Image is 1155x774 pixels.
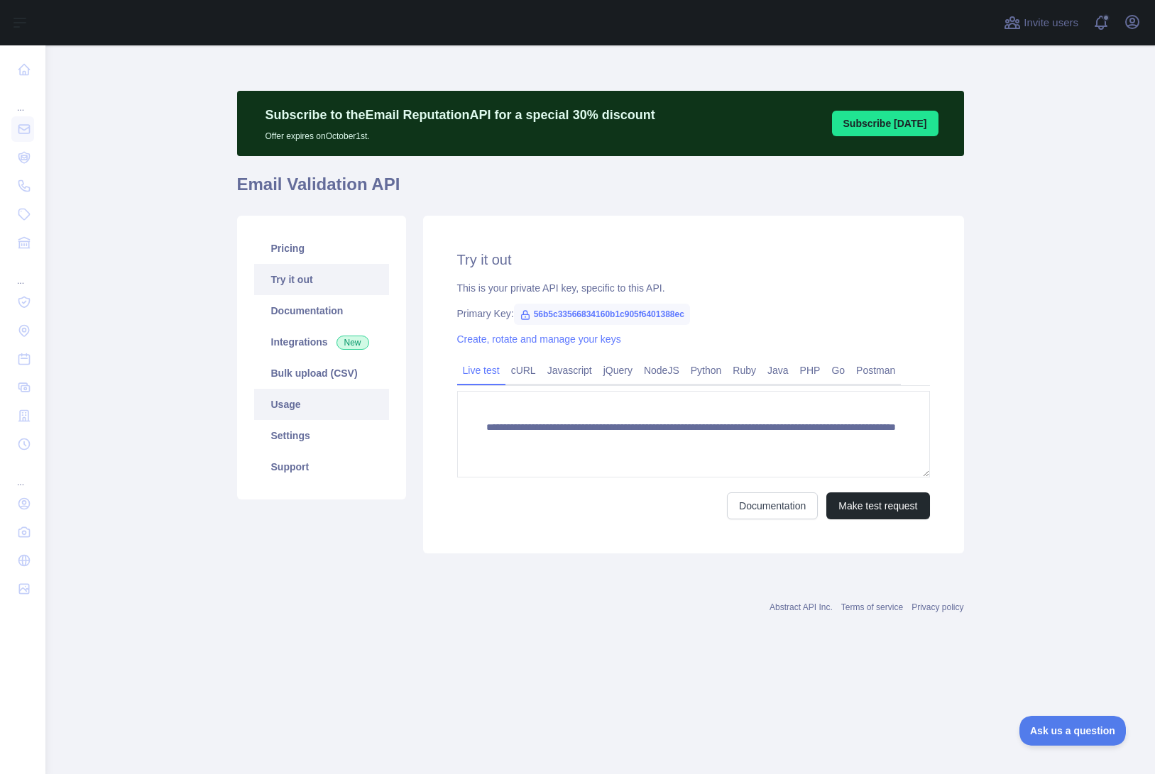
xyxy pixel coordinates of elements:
[254,326,389,358] a: Integrations New
[514,304,690,325] span: 56b5c33566834160b1c905f6401388ec
[254,233,389,264] a: Pricing
[11,460,34,488] div: ...
[505,359,542,382] a: cURL
[457,333,621,345] a: Create, rotate and manage your keys
[457,281,930,295] div: This is your private API key, specific to this API.
[254,358,389,389] a: Bulk upload (CSV)
[770,602,833,612] a: Abstract API Inc.
[826,492,929,519] button: Make test request
[841,602,903,612] a: Terms of service
[254,264,389,295] a: Try it out
[254,389,389,420] a: Usage
[457,250,930,270] h2: Try it out
[254,420,389,451] a: Settings
[762,359,794,382] a: Java
[1001,11,1081,34] button: Invite users
[1024,15,1078,31] span: Invite users
[727,359,762,382] a: Ruby
[237,173,964,207] h1: Email Validation API
[11,85,34,114] div: ...
[685,359,728,382] a: Python
[727,492,818,519] a: Documentation
[912,602,963,612] a: Privacy policy
[826,359,850,382] a: Go
[11,258,34,287] div: ...
[794,359,826,382] a: PHP
[542,359,598,382] a: Javascript
[638,359,685,382] a: NodeJS
[254,295,389,326] a: Documentation
[850,359,901,382] a: Postman
[598,359,638,382] a: jQuery
[266,125,655,142] p: Offer expires on October 1st.
[266,105,655,125] p: Subscribe to the Email Reputation API for a special 30 % discount
[336,336,369,350] span: New
[1019,716,1127,746] iframe: Toggle Customer Support
[457,359,505,382] a: Live test
[832,111,938,136] button: Subscribe [DATE]
[254,451,389,482] a: Support
[457,306,930,321] div: Primary Key:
